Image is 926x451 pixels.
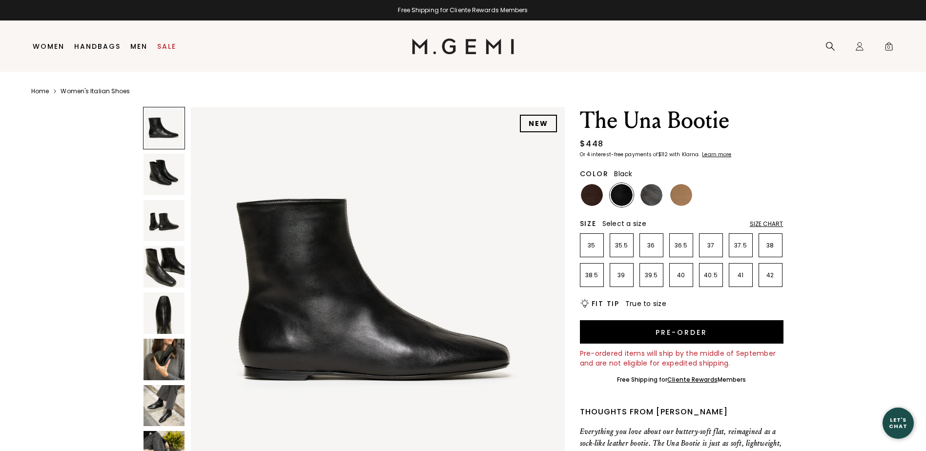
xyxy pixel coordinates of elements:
[700,271,722,279] p: 40.5
[640,184,662,206] img: Gunmetal
[144,292,185,334] img: The Una Bootie
[580,170,609,178] h2: Color
[580,138,604,150] div: $448
[580,220,597,227] h2: Size
[580,107,783,134] h1: The Una Bootie
[74,42,121,50] a: Handbags
[700,242,722,249] p: 37
[702,151,731,158] klarna-placement-style-cta: Learn more
[729,271,752,279] p: 41
[520,115,557,132] div: NEW
[669,151,701,158] klarna-placement-style-body: with Klarna
[640,242,663,249] p: 36
[580,348,783,368] div: Pre-ordered items will ship by the middle of September and are not eligible for expedited shipping.
[33,42,64,50] a: Women
[144,339,185,380] img: The Una Bootie
[144,385,185,427] img: The Una Bootie
[580,242,603,249] p: 35
[701,152,731,158] a: Learn more
[729,242,752,249] p: 37.5
[580,406,783,418] div: Thoughts from [PERSON_NAME]
[670,242,693,249] p: 36.5
[750,220,783,228] div: Size Chart
[884,43,894,53] span: 0
[640,271,663,279] p: 39.5
[617,376,746,384] div: Free Shipping for Members
[130,42,147,50] a: Men
[581,184,603,206] img: Chocolate
[667,375,718,384] a: Cliente Rewards
[144,246,185,287] img: The Una Bootie
[610,271,633,279] p: 39
[157,42,176,50] a: Sale
[658,151,668,158] klarna-placement-style-amount: $112
[883,417,914,429] div: Let's Chat
[625,299,666,308] span: True to size
[580,271,603,279] p: 38.5
[144,154,185,195] img: The Una Bootie
[144,200,185,242] img: The Una Bootie
[412,39,514,54] img: M.Gemi
[580,151,658,158] klarna-placement-style-body: Or 4 interest-free payments of
[580,320,783,344] button: Pre-order
[61,87,130,95] a: Women's Italian Shoes
[602,219,646,228] span: Select a size
[610,242,633,249] p: 35.5
[611,184,633,206] img: Black
[670,271,693,279] p: 40
[592,300,619,307] h2: Fit Tip
[614,169,632,179] span: Black
[31,87,49,95] a: Home
[759,271,782,279] p: 42
[670,184,692,206] img: Light Tan
[759,242,782,249] p: 38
